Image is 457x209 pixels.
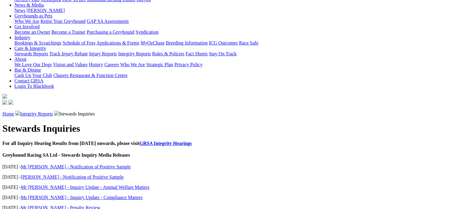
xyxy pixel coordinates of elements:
[14,24,40,29] a: Get Involved
[2,141,192,146] b: For all Inquiry Hearing Results from [DATE] onwards, please visit
[53,62,87,67] a: Vision and Values
[174,62,203,67] a: Privacy Policy
[14,73,455,78] div: Bar & Dining
[14,29,50,35] a: Become an Owner
[14,78,43,83] a: Contact GRSA
[2,185,455,190] p: [DATE] -
[166,40,208,45] a: Breeding Information
[14,62,455,67] div: About
[21,164,131,169] a: Mr [PERSON_NAME] - Notification of Positive Sample
[118,51,151,56] a: Integrity Reports
[2,164,455,170] p: [DATE] -
[14,51,48,56] a: Stewards Reports
[41,19,86,24] a: Retire Your Greyhound
[14,29,455,35] div: Get Involved
[152,51,184,56] a: Rules & Policies
[14,8,455,13] div: News & Media
[2,195,455,200] p: [DATE] -
[14,84,54,89] a: Login To Blackbook
[21,185,150,190] a: Mr [PERSON_NAME] - Inquiry Update - Animal Welfare Matters
[96,40,139,45] a: Applications & Forms
[54,111,59,115] img: chevron-right.svg
[2,100,7,105] img: facebook.svg
[146,62,173,67] a: Strategic Plan
[14,19,39,24] a: Who We Are
[139,141,192,146] a: GRSA Integrity Hearings
[89,51,117,56] a: Injury Reports
[53,73,127,78] a: Chasers Restaurant & Function Centre
[2,174,455,180] p: [DATE] -
[87,19,129,24] a: GAP SA Assessments
[26,8,65,13] a: [PERSON_NAME]
[14,67,41,72] a: Bar & Dining
[2,94,7,99] img: logo-grsa-white.png
[14,46,46,51] a: Care & Integrity
[21,174,124,180] a: [PERSON_NAME] - Notification of Positive Sample
[14,35,30,40] a: Industry
[141,40,165,45] a: MyOzChase
[14,40,61,45] a: Bookings & Scratchings
[15,111,20,115] img: chevron-right.svg
[2,111,455,117] p: Stewards Inquiries
[20,111,53,116] a: Integrity Reports
[14,2,44,8] a: News & Media
[51,29,86,35] a: Become a Trainer
[186,51,208,56] a: Fact Sheets
[2,123,455,134] h1: Stewards Inquiries
[49,51,88,56] a: Track Injury Rebate
[2,152,455,158] h4: Greyhound Racing SA Ltd - Stewards Inquiry Media Releases
[14,62,52,67] a: We Love Our Dogs
[209,51,236,56] a: Stay On Track
[14,19,455,24] div: Greyhounds as Pets
[14,57,26,62] a: About
[120,62,145,67] a: Who We Are
[2,111,14,116] a: Home
[14,73,52,78] a: Cash Up Your Club
[87,29,134,35] a: Purchasing a Greyhound
[14,40,455,46] div: Industry
[8,100,13,105] img: twitter.svg
[62,40,95,45] a: Schedule of Fees
[104,62,119,67] a: Careers
[136,29,158,35] a: Syndication
[14,8,25,13] a: News
[209,40,238,45] a: ICG Outcomes
[14,13,52,18] a: Greyhounds as Pets
[14,51,455,57] div: Care & Integrity
[21,195,143,200] a: Ms [PERSON_NAME] - Inquiry Update - Compliance Matters
[239,40,258,45] a: Race Safe
[89,62,103,67] a: History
